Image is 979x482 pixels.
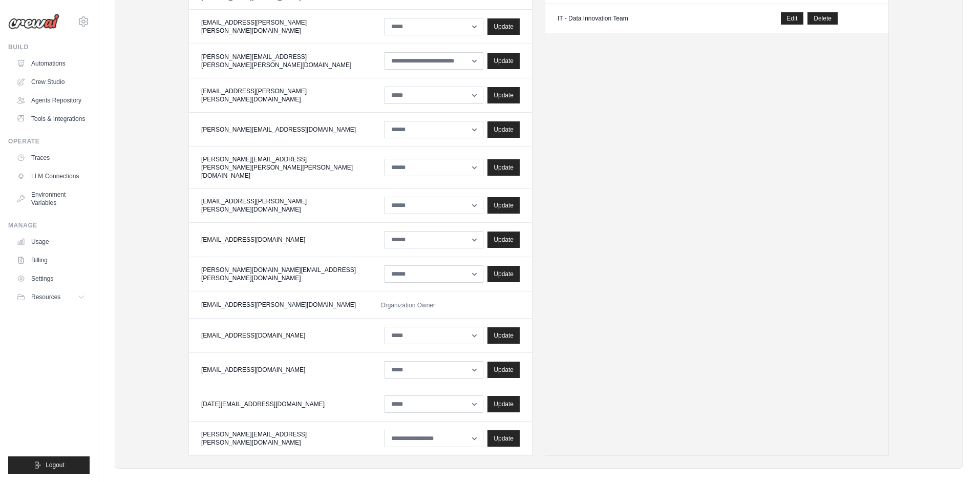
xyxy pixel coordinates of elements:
[189,188,368,223] td: [EMAIL_ADDRESS][PERSON_NAME][PERSON_NAME][DOMAIN_NAME]
[545,4,730,33] td: IT - Data Innovation Team
[12,150,90,166] a: Traces
[12,55,90,72] a: Automations
[8,137,90,145] div: Operate
[8,221,90,229] div: Manage
[46,461,65,469] span: Logout
[189,353,368,387] td: [EMAIL_ADDRESS][DOMAIN_NAME]
[189,387,368,422] td: [DATE][EMAIL_ADDRESS][DOMAIN_NAME]
[487,396,520,412] button: Update
[189,78,368,113] td: [EMAIL_ADDRESS][PERSON_NAME][PERSON_NAME][DOMAIN_NAME]
[12,289,90,305] button: Resources
[487,18,520,35] button: Update
[8,14,59,29] img: Logo
[12,111,90,127] a: Tools & Integrations
[8,456,90,474] button: Logout
[487,430,520,447] button: Update
[807,12,838,25] button: Delete
[189,10,368,44] td: [EMAIL_ADDRESS][PERSON_NAME][PERSON_NAME][DOMAIN_NAME]
[189,113,368,147] td: [PERSON_NAME][EMAIL_ADDRESS][DOMAIN_NAME]
[12,252,90,268] a: Billing
[12,92,90,109] a: Agents Repository
[487,327,520,344] button: Update
[487,362,520,378] button: Update
[12,186,90,211] a: Environment Variables
[189,44,368,78] td: [PERSON_NAME][EMAIL_ADDRESS][PERSON_NAME][PERSON_NAME][DOMAIN_NAME]
[781,12,804,25] a: Edit
[12,270,90,287] a: Settings
[487,232,520,248] button: Update
[380,302,435,309] span: Organization Owner
[12,234,90,250] a: Usage
[487,159,520,176] button: Update
[31,293,60,301] span: Resources
[8,43,90,51] div: Build
[12,168,90,184] a: LLM Connections
[189,257,368,291] td: [PERSON_NAME][DOMAIN_NAME][EMAIL_ADDRESS][PERSON_NAME][DOMAIN_NAME]
[487,87,520,103] button: Update
[487,266,520,282] button: Update
[487,197,520,214] button: Update
[487,121,520,138] button: Update
[189,422,368,456] td: [PERSON_NAME][EMAIL_ADDRESS][PERSON_NAME][DOMAIN_NAME]
[189,291,368,319] td: [EMAIL_ADDRESS][PERSON_NAME][DOMAIN_NAME]
[12,74,90,90] a: Crew Studio
[189,223,368,257] td: [EMAIL_ADDRESS][DOMAIN_NAME]
[189,147,368,188] td: [PERSON_NAME][EMAIL_ADDRESS][PERSON_NAME][PERSON_NAME][PERSON_NAME][DOMAIN_NAME]
[189,319,368,353] td: [EMAIL_ADDRESS][DOMAIN_NAME]
[487,53,520,69] button: Update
